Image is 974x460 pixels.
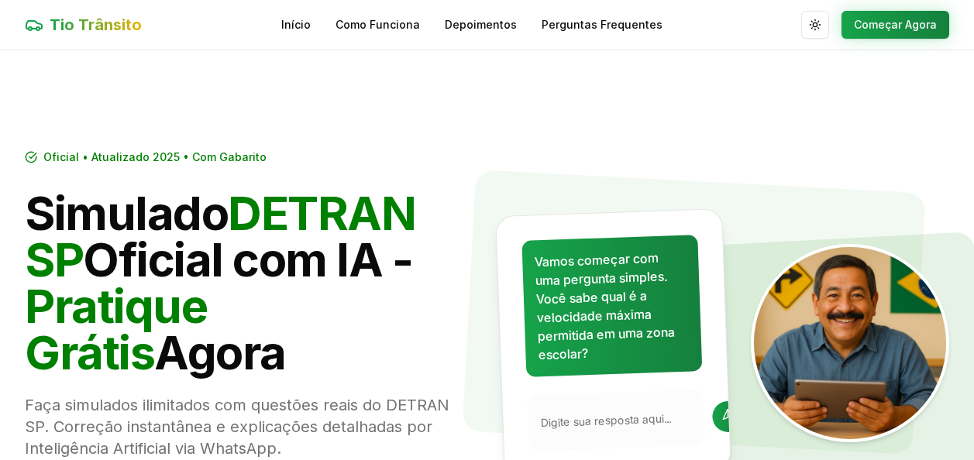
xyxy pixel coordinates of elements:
input: Digite sua resposta aqui... [540,410,704,431]
a: Depoimentos [445,17,517,33]
span: Oficial • Atualizado 2025 • Com Gabarito [43,149,267,165]
a: Perguntas Frequentes [542,17,663,33]
h1: Simulado Oficial com IA - Agora [25,190,475,376]
span: DETRAN SP [25,185,415,287]
a: Tio Trânsito [25,14,142,36]
span: Pratique Grátis [25,278,207,380]
img: Tio Trânsito [751,244,949,442]
span: Tio Trânsito [50,14,142,36]
p: Vamos começar com uma pergunta simples. Você sabe qual é a velocidade máxima permitida em uma zon... [534,248,688,365]
a: Como Funciona [336,17,420,33]
p: Faça simulados ilimitados com questões reais do DETRAN SP. Correção instantânea e explicações det... [25,394,475,459]
a: Início [281,17,311,33]
button: Começar Agora [841,11,949,39]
